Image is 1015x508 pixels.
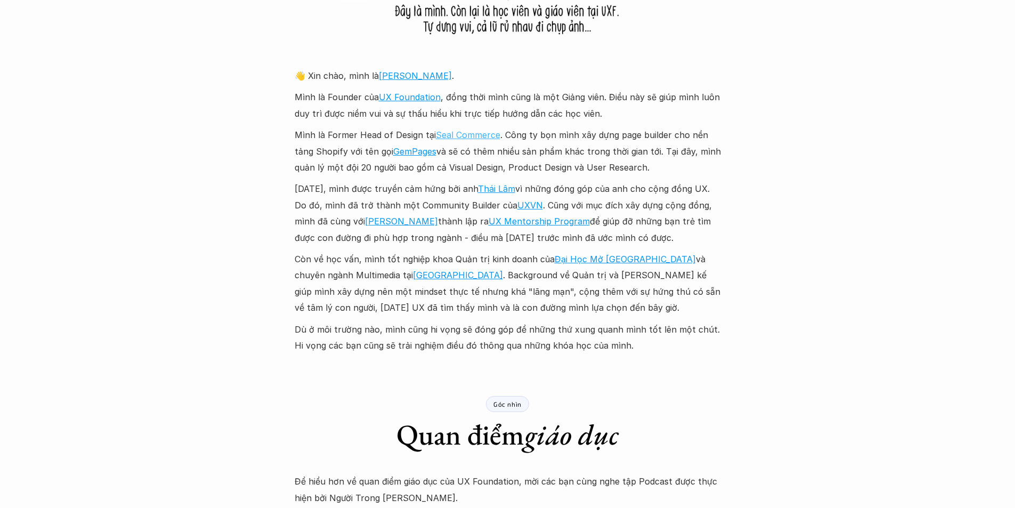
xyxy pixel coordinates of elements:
p: Còn về học vấn, mình tốt nghiệp khoa Quản trị kinh doanh của và chuyên ngành Multimedia tại . Bac... [295,251,721,316]
p: Dù ở môi trường nào, mình cũng hi vọng sẽ đóng góp để những thứ xung quanh mình tốt lên một chút.... [295,321,721,354]
h1: Quan điểm [396,417,619,452]
a: Seal Commerce [436,130,500,140]
a: UX Foundation [379,92,441,102]
a: Đại Học Mở [GEOGRAPHIC_DATA] [555,254,696,264]
p: [DATE], mình được truyền cảm hứng bởi anh vì những đóng góp của anh cho cộng đồng UX. Do đó, mình... [295,181,721,246]
p: Để hiểu hơn về quan điểm giáo dục của UX Foundation, mời các bạn cùng nghe tập Podcast được thực ... [295,473,721,506]
em: giáo dục [524,416,619,453]
p: Mình là Founder của , đồng thời mình cũng là một Giảng viên. Điều này sẽ giúp mình luôn duy trì đ... [295,89,721,122]
a: UXVN [517,200,543,211]
a: UX Mentorship Program [489,216,590,227]
p: Mình là Former Head of Design tại . Công ty bọn mình xây dựng page builder cho nền tảng Shopify v... [295,127,721,175]
a: [PERSON_NAME] [379,70,452,81]
a: [PERSON_NAME] [365,216,438,227]
a: Thái Lâm [478,183,515,194]
a: GemPages [393,146,436,157]
a: [GEOGRAPHIC_DATA] [413,270,503,280]
p: 👋 Xin chào, mình là . [295,68,721,84]
p: Góc nhìn [493,400,522,408]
